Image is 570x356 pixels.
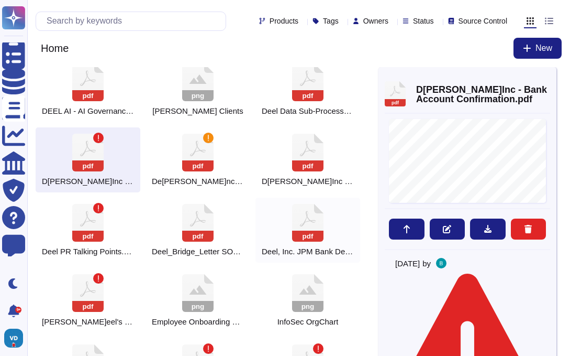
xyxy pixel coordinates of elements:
span: DEEL AI - AI Governance and Compliance Documentation (4).pdf [42,106,134,116]
span: D[PERSON_NAME]Inc - Bank Account Confirmation.pdf [416,85,550,104]
span: InfoSec Team Org Chart.png [277,317,339,327]
span: Deel Inc Credit Check 2025.pdf [262,177,354,186]
span: Deel Inc - Bank Account Confirmation.pdf [42,177,134,186]
span: [DATE] [395,260,420,267]
span: Deel Data Sub-Processors_LIVE.pdf [262,106,354,116]
span: Deel PR Talking Points.pdf [42,247,134,256]
button: Download [470,219,506,240]
span: Deel's accounts used for client pay-ins in different countries.pdf [42,317,134,327]
div: by [395,258,540,268]
img: user [4,329,23,348]
span: Employee Onboarding action:owner.png [152,317,244,327]
button: New [513,38,562,59]
span: Products [270,17,298,25]
span: Deel Clients.png [152,106,243,116]
input: Search by keywords [41,12,226,30]
span: Deel Inc Certificate of Incumbency May 2024 (3).pdf [152,177,244,186]
span: Home [36,40,74,56]
span: New [535,44,552,52]
span: Deel, Inc. 663168380 ACH & Wire Transaction Routing Instructions.pdf [262,247,354,256]
span: Source Control [459,17,507,25]
button: Move to... [389,219,424,240]
div: 9+ [15,307,21,313]
span: Owners [363,17,388,25]
button: Edit [430,219,465,240]
span: Deel_Bridge_Letter SOC 1 - 30_June_2025.pdf [152,247,244,256]
span: Tags [323,17,339,25]
img: user [436,258,446,268]
button: user [2,327,30,350]
button: Delete [511,219,546,240]
span: Status [413,17,434,25]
